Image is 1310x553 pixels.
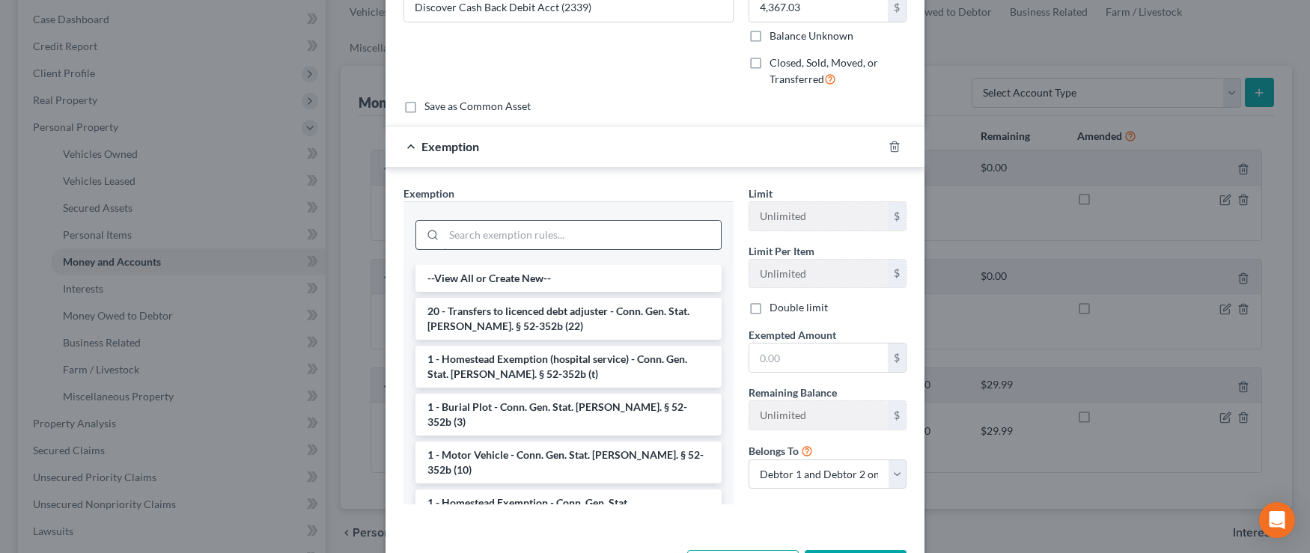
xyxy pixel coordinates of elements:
[770,56,878,85] span: Closed, Sold, Moved, or Transferred
[415,442,722,483] li: 1 - Motor Vehicle - Conn. Gen. Stat. [PERSON_NAME]. § 52-352b (10)
[888,343,906,372] div: $
[415,489,722,531] li: 1 - Homestead Exemption - Conn. Gen. Stat. [PERSON_NAME]. § 52-352b (21)
[424,99,531,114] label: Save as Common Asset
[749,444,799,457] span: Belongs To
[888,260,906,288] div: $
[749,385,837,400] label: Remaining Balance
[421,139,479,153] span: Exemption
[749,329,836,341] span: Exempted Amount
[749,187,773,200] span: Limit
[749,343,888,372] input: 0.00
[749,260,888,288] input: --
[415,298,722,340] li: 20 - Transfers to licenced debt adjuster - Conn. Gen. Stat. [PERSON_NAME]. § 52-352b (22)
[749,243,814,259] label: Limit Per Item
[444,221,721,249] input: Search exemption rules...
[415,346,722,388] li: 1 - Homestead Exemption (hospital service) - Conn. Gen. Stat. [PERSON_NAME]. § 52-352b (t)
[415,394,722,436] li: 1 - Burial Plot - Conn. Gen. Stat. [PERSON_NAME]. § 52-352b (3)
[749,401,888,430] input: --
[749,202,888,230] input: --
[770,28,853,43] label: Balance Unknown
[770,300,828,315] label: Double limit
[403,187,454,200] span: Exemption
[1259,502,1295,538] div: Open Intercom Messenger
[415,265,722,292] li: --View All or Create New--
[888,401,906,430] div: $
[888,202,906,230] div: $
